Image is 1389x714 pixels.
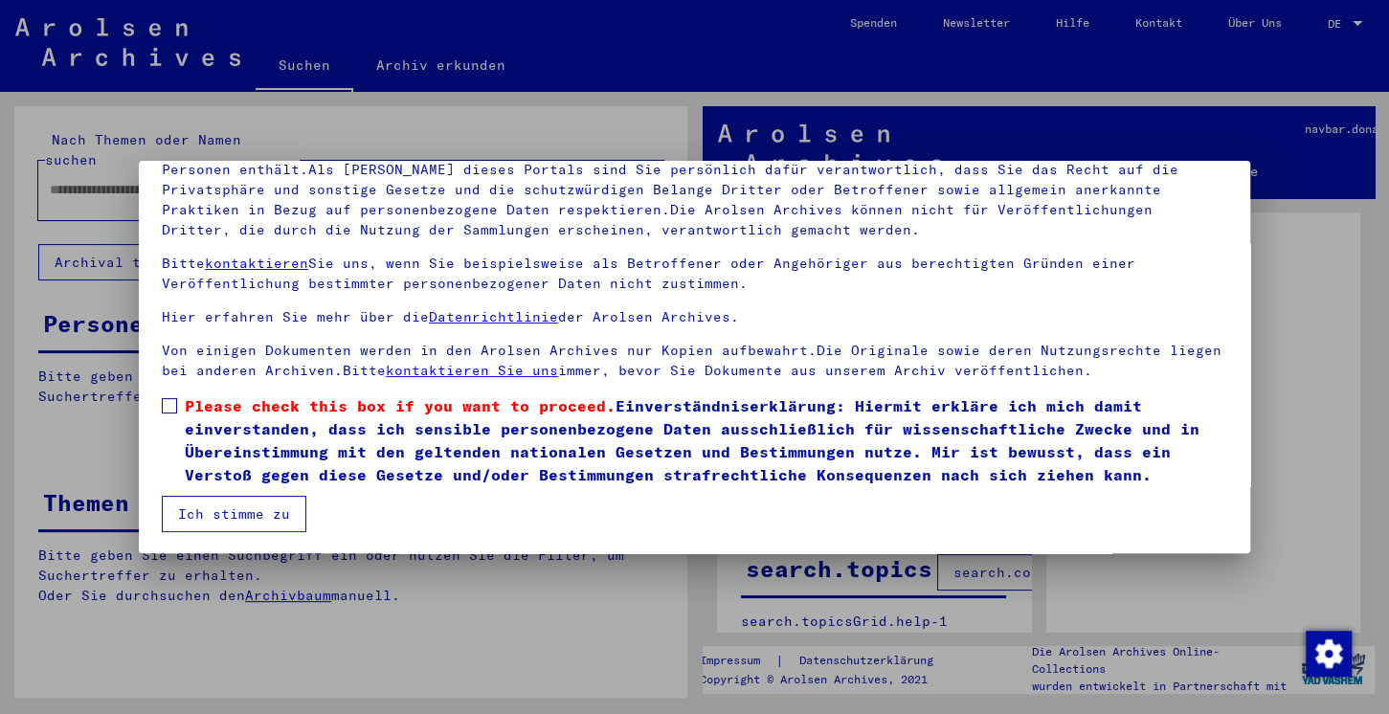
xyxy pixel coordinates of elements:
p: Hier erfahren Sie mehr über die der Arolsen Archives. [162,307,1227,327]
a: kontaktieren [205,255,308,272]
span: Please check this box if you want to proceed. [185,396,616,415]
a: kontaktieren Sie uns [386,362,558,379]
p: Bitte beachten Sie, dass dieses Portal über NS - Verfolgte sensible Daten zu identifizierten oder... [162,140,1227,240]
span: Einverständniserklärung: Hiermit erkläre ich mich damit einverstanden, dass ich sensible personen... [185,394,1227,486]
div: Zustimmung ändern [1305,630,1351,676]
p: Von einigen Dokumenten werden in den Arolsen Archives nur Kopien aufbewahrt.Die Originale sowie d... [162,341,1227,381]
img: Zustimmung ändern [1306,631,1352,677]
p: Bitte Sie uns, wenn Sie beispielsweise als Betroffener oder Angehöriger aus berechtigten Gründen ... [162,254,1227,294]
a: Datenrichtlinie [429,308,558,325]
button: Ich stimme zu [162,496,306,532]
